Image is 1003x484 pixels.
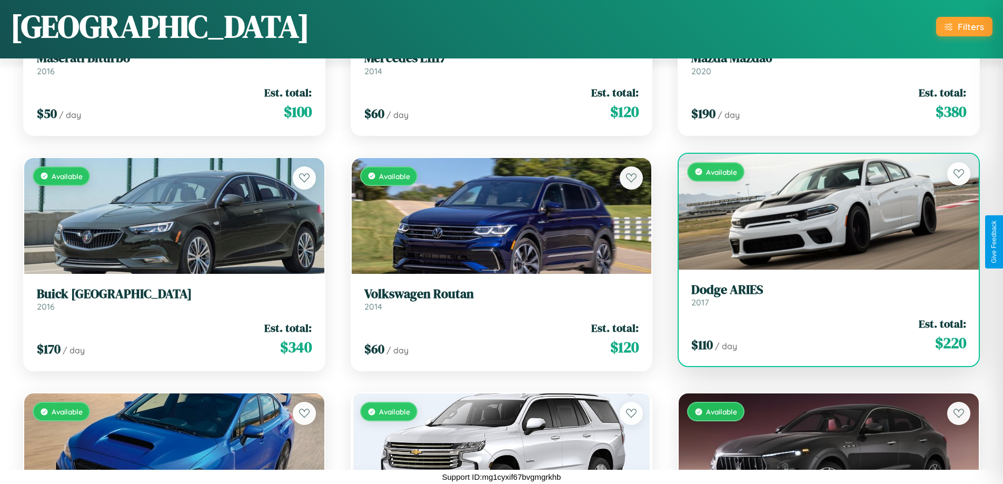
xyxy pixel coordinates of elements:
span: / day [59,110,81,120]
span: Est. total: [264,85,312,100]
h3: Dodge ARIES [691,282,966,298]
span: Est. total: [591,320,639,335]
a: Volkswagen Routan2014 [364,287,639,312]
span: Available [379,172,410,181]
span: Est. total: [919,85,966,100]
span: Available [52,172,83,181]
h3: Buick [GEOGRAPHIC_DATA] [37,287,312,302]
h3: Mercedes L1117 [364,51,639,66]
span: Available [379,407,410,416]
span: $ 110 [691,336,713,353]
span: 2014 [364,301,382,312]
span: Available [706,167,737,176]
h3: Maserati Biturbo [37,51,312,66]
span: 2017 [691,297,709,308]
span: $ 380 [936,101,966,122]
a: Mazda Mazda62020 [691,51,966,76]
div: Give Feedback [990,221,998,263]
span: 2016 [37,66,55,76]
span: Est. total: [264,320,312,335]
span: $ 340 [280,337,312,358]
a: Buick [GEOGRAPHIC_DATA]2016 [37,287,312,312]
a: Dodge ARIES2017 [691,282,966,308]
span: / day [386,345,409,355]
span: / day [63,345,85,355]
span: $ 120 [610,337,639,358]
span: Est. total: [591,85,639,100]
h3: Mazda Mazda6 [691,51,966,66]
div: Filters [958,21,984,32]
span: 2014 [364,66,382,76]
span: / day [718,110,740,120]
span: / day [715,341,737,351]
span: Available [706,407,737,416]
span: $ 50 [37,105,57,122]
h1: [GEOGRAPHIC_DATA] [11,5,310,48]
p: Support ID: mg1cyxif67bvgmgrkhb [442,470,561,484]
span: $ 220 [935,332,966,353]
button: Filters [936,17,992,36]
span: Est. total: [919,316,966,331]
span: $ 120 [610,101,639,122]
span: $ 170 [37,340,61,358]
span: $ 60 [364,340,384,358]
span: / day [386,110,409,120]
span: $ 190 [691,105,716,122]
span: 2016 [37,301,55,312]
a: Mercedes L11172014 [364,51,639,76]
span: $ 100 [284,101,312,122]
span: $ 60 [364,105,384,122]
a: Maserati Biturbo2016 [37,51,312,76]
h3: Volkswagen Routan [364,287,639,302]
span: 2020 [691,66,711,76]
span: Available [52,407,83,416]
